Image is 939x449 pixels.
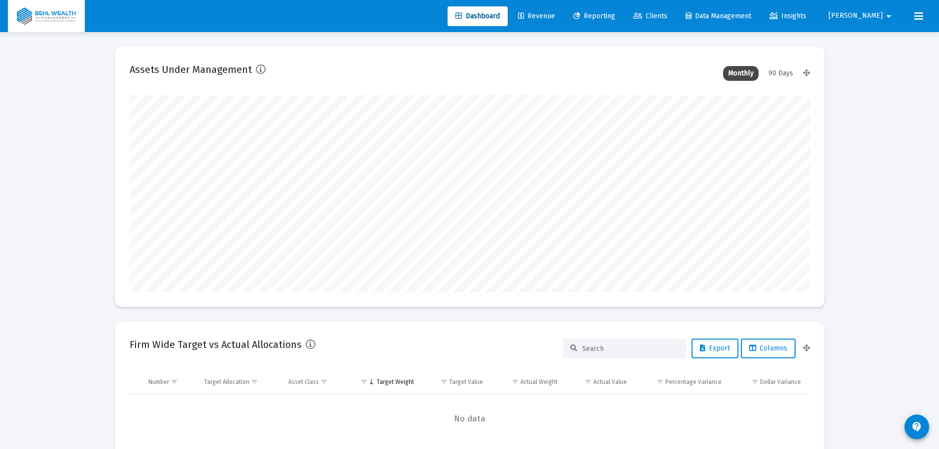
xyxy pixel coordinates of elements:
span: [PERSON_NAME] [829,12,883,20]
span: Clients [633,12,667,20]
span: Dashboard [455,12,500,20]
button: Columns [741,339,796,358]
a: Dashboard [448,6,508,26]
h2: Assets Under Management [130,62,252,77]
div: Actual Value [593,378,627,386]
td: Column Dollar Variance [729,370,809,394]
div: Target Value [449,378,483,386]
span: No data [130,414,810,424]
div: 90 Days [764,66,798,81]
input: Search [582,345,679,353]
span: Export [700,344,730,352]
a: Reporting [565,6,623,26]
mat-icon: contact_support [911,421,923,433]
div: Dollar Variance [760,378,801,386]
div: Percentage Variance [665,378,722,386]
td: Column Number [141,370,198,394]
mat-icon: arrow_drop_down [883,6,895,26]
span: Reporting [573,12,615,20]
span: Show filter options for column 'Actual Value' [585,378,592,385]
span: Show filter options for column 'Target Weight' [360,378,368,385]
h2: Firm Wide Target vs Actual Allocations [130,337,302,352]
span: Columns [749,344,787,352]
span: Show filter options for column 'Asset Class' [320,378,328,385]
span: Show filter options for column 'Target Value' [440,378,448,385]
span: Show filter options for column 'Actual Weight' [512,378,519,385]
td: Column Actual Value [564,370,634,394]
div: Data grid [130,370,810,444]
button: Export [692,339,738,358]
span: Show filter options for column 'Percentage Variance' [657,378,664,385]
span: Data Management [686,12,751,20]
span: Insights [769,12,806,20]
div: Actual Weight [521,378,557,386]
div: Asset Class [288,378,319,386]
td: Column Target Value [421,370,490,394]
td: Column Target Weight [347,370,421,394]
div: Number [148,378,169,386]
td: Column Target Allocation [197,370,281,394]
span: Revenue [518,12,555,20]
td: Column Asset Class [281,370,347,394]
div: Target Allocation [204,378,249,386]
a: Insights [762,6,814,26]
a: Clients [626,6,675,26]
div: Monthly [723,66,759,81]
a: Data Management [678,6,759,26]
div: Target Weight [377,378,414,386]
a: Revenue [510,6,563,26]
span: Show filter options for column 'Target Allocation' [251,378,258,385]
td: Column Percentage Variance [634,370,729,394]
td: Column Actual Weight [490,370,564,394]
button: [PERSON_NAME] [817,6,906,26]
span: Show filter options for column 'Dollar Variance' [751,378,759,385]
img: Dashboard [15,6,77,26]
span: Show filter options for column 'Number' [171,378,178,385]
